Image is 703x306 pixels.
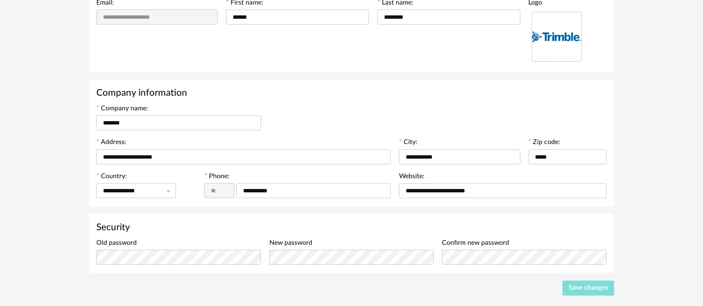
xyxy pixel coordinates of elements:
label: Old password [96,240,137,248]
h3: Company information [96,87,607,99]
h3: Security [96,221,607,234]
label: Phone: [204,173,229,182]
label: Company name: [96,105,148,114]
label: Address: [96,139,126,147]
label: New password [269,240,312,248]
button: Save changes [562,281,614,296]
label: Country: [96,173,127,182]
label: Confirm new password [442,240,509,248]
label: City: [399,139,417,147]
label: Website: [399,173,424,182]
label: Zip code: [529,139,560,147]
span: Save changes [569,284,608,291]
